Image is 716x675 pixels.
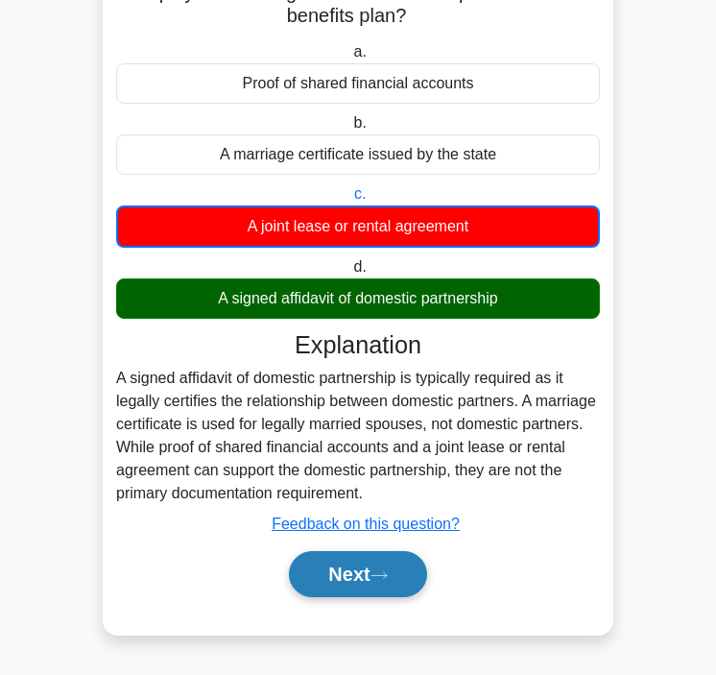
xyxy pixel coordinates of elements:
span: b. [354,114,367,131]
div: A signed affidavit of domestic partnership is typically required as it legally certifies the rela... [116,367,600,505]
span: a. [354,43,367,60]
span: c. [354,185,366,202]
button: Next [289,551,426,597]
div: Proof of shared financial accounts [116,63,600,104]
div: A signed affidavit of domestic partnership [116,278,600,319]
a: Feedback on this question? [272,516,460,532]
div: A joint lease or rental agreement [116,205,600,248]
div: A marriage certificate issued by the state [116,134,600,175]
h3: Explanation [128,330,588,359]
span: d. [354,258,367,275]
